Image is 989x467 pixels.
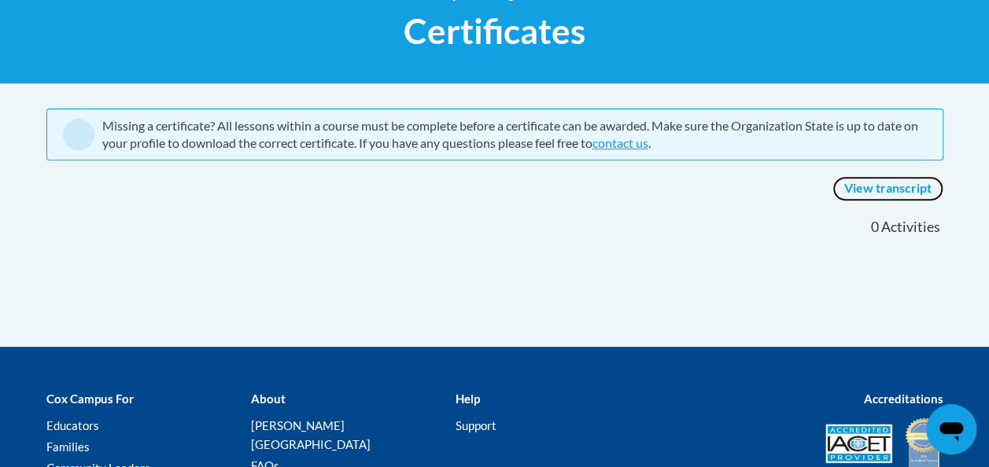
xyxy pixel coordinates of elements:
[46,392,134,406] b: Cox Campus For
[592,135,648,150] a: contact us
[455,418,496,432] a: Support
[825,424,892,463] img: Accredited IACET® Provider
[881,219,940,236] span: Activities
[926,404,976,454] iframe: Button to launch messaging window
[102,117,927,152] div: Missing a certificate? All lessons within a course must be complete before a certificate can be a...
[455,392,479,406] b: Help
[864,392,943,406] b: Accreditations
[46,439,90,454] a: Families
[870,219,878,236] span: 0
[250,392,285,406] b: About
[250,418,370,451] a: [PERSON_NAME][GEOGRAPHIC_DATA]
[832,176,943,201] a: View transcript
[404,10,585,52] span: Certificates
[46,418,99,432] a: Educators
